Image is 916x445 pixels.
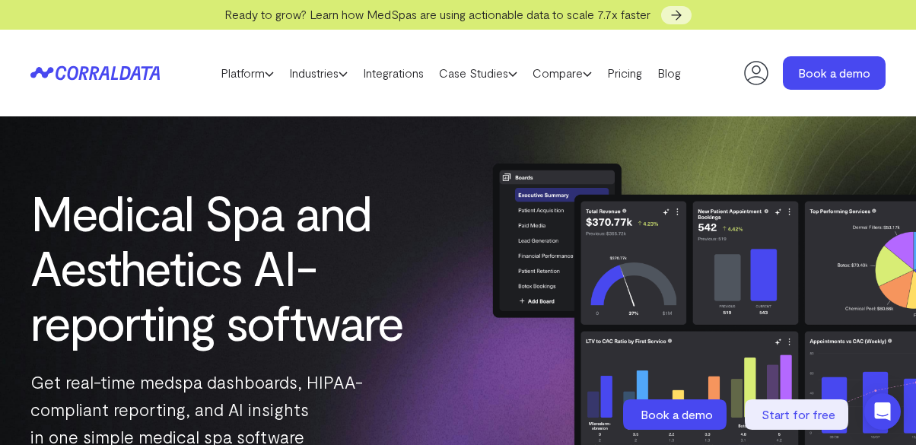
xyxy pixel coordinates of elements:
[431,62,525,84] a: Case Studies
[281,62,355,84] a: Industries
[641,407,713,421] span: Book a demo
[600,62,650,84] a: Pricing
[783,56,886,90] a: Book a demo
[30,185,428,349] h1: Medical Spa and Aesthetics AI-reporting software
[762,407,835,421] span: Start for free
[355,62,431,84] a: Integrations
[864,393,901,430] div: Open Intercom Messenger
[623,399,730,430] a: Book a demo
[745,399,851,430] a: Start for free
[650,62,689,84] a: Blog
[213,62,281,84] a: Platform
[224,7,650,21] span: Ready to grow? Learn how MedSpas are using actionable data to scale 7.7x faster
[525,62,600,84] a: Compare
